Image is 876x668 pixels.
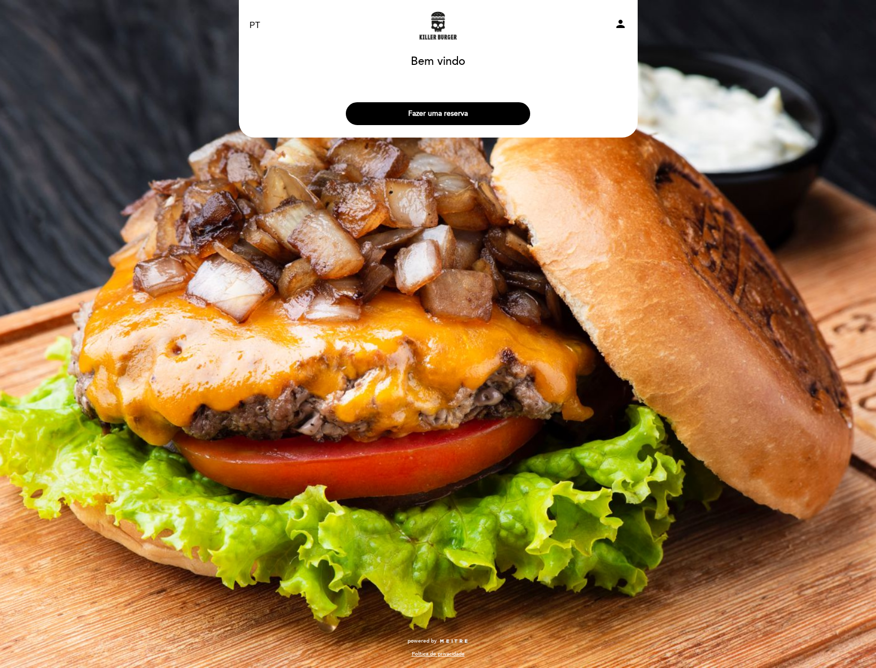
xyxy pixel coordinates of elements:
[373,11,503,40] a: Killer Burger
[411,56,465,68] h1: Bem vindo
[408,637,437,645] span: powered by
[408,637,469,645] a: powered by
[439,639,469,644] img: MEITRE
[346,102,530,125] button: Fazer uma reserva
[412,650,465,658] a: Política de privacidade
[614,18,627,30] i: person
[614,18,627,34] button: person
